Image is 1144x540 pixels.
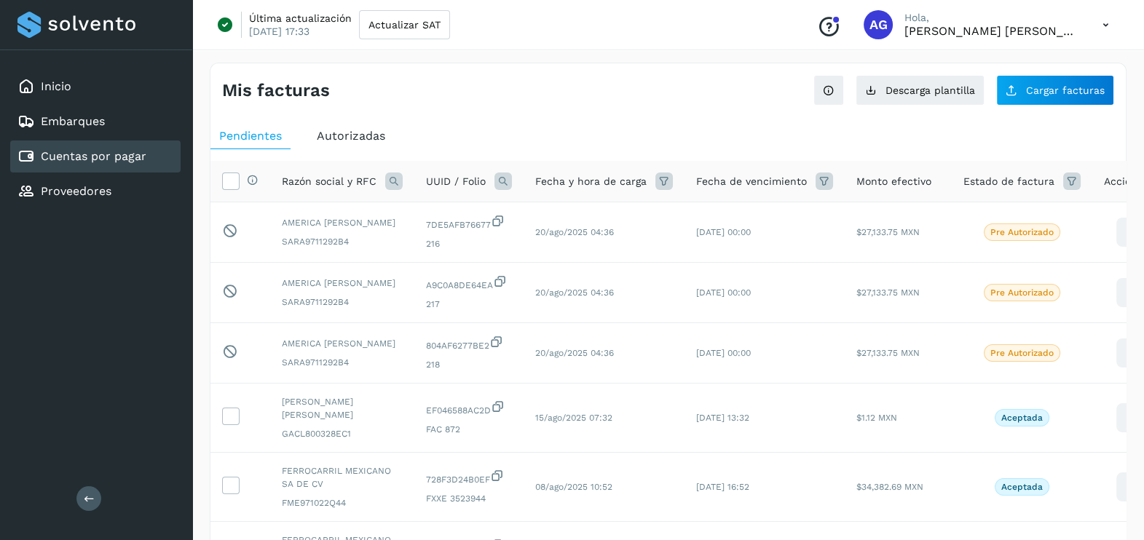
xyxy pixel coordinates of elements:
span: 728F3D24B0EF [426,469,512,486]
p: Pre Autorizado [990,227,1054,237]
span: FME971022Q44 [282,496,403,509]
span: 804AF6277BE2 [426,335,512,352]
span: Estado de factura [963,174,1054,189]
span: $34,382.69 MXN [856,482,923,492]
p: Última actualización [249,12,352,25]
p: [DATE] 17:33 [249,25,309,38]
span: Monto efectivo [856,174,931,189]
span: 20/ago/2025 04:36 [535,227,614,237]
span: A9C0A8DE64EA [426,274,512,292]
span: $27,133.75 MXN [856,227,920,237]
span: Pendientes [219,129,282,143]
span: [DATE] 13:32 [696,413,749,423]
span: Fecha de vencimiento [696,174,807,189]
span: $27,133.75 MXN [856,287,920,298]
span: FXXE 3523944 [426,492,512,505]
p: Pre Autorizado [990,348,1054,358]
a: Cuentas por pagar [41,149,146,163]
a: Proveedores [41,184,111,198]
span: 217 [426,298,512,311]
span: Actualizar SAT [368,20,441,30]
span: UUID / Folio [426,174,486,189]
span: [DATE] 00:00 [696,227,751,237]
span: 216 [426,237,512,250]
div: Cuentas por pagar [10,140,181,172]
span: AMERICA [PERSON_NAME] [282,277,403,290]
button: Actualizar SAT [359,10,450,39]
span: Cargar facturas [1026,85,1105,95]
button: Descarga plantilla [856,75,985,106]
span: Fecha y hora de carga [535,174,647,189]
span: SARA9711292B4 [282,356,403,369]
span: GACL800328EC1 [282,427,403,440]
p: Aceptada [1001,413,1043,423]
span: Autorizadas [317,129,385,143]
span: 20/ago/2025 04:36 [535,348,614,358]
span: SARA9711292B4 [282,235,403,248]
span: $27,133.75 MXN [856,348,920,358]
span: FAC 872 [426,423,512,436]
a: Inicio [41,79,71,93]
span: 218 [426,358,512,371]
h4: Mis facturas [222,80,330,101]
div: Embarques [10,106,181,138]
p: Aceptada [1001,482,1043,492]
p: Hola, [904,12,1079,24]
span: FERROCARRIL MEXICANO SA DE CV [282,464,403,491]
span: EF046588AC2D [426,400,512,417]
p: Pre Autorizado [990,287,1054,298]
span: SARA9711292B4 [282,295,403,309]
span: Razón social y RFC [282,174,376,189]
span: 20/ago/2025 04:36 [535,287,614,298]
span: AMERICA [PERSON_NAME] [282,337,403,350]
span: [PERSON_NAME] [PERSON_NAME] [282,395,403,421]
span: Descarga plantilla [885,85,975,95]
span: 7DE5AFB76677 [426,214,512,231]
button: Cargar facturas [996,75,1114,106]
a: Embarques [41,114,105,128]
div: Inicio [10,71,181,103]
span: 15/ago/2025 07:32 [535,413,612,423]
p: Abigail Gonzalez Leon [904,24,1079,38]
div: Proveedores [10,175,181,207]
span: [DATE] 00:00 [696,348,751,358]
span: 08/ago/2025 10:52 [535,482,612,492]
span: AMERICA [PERSON_NAME] [282,216,403,229]
span: [DATE] 16:52 [696,482,749,492]
span: [DATE] 00:00 [696,287,751,298]
span: $1.12 MXN [856,413,897,423]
